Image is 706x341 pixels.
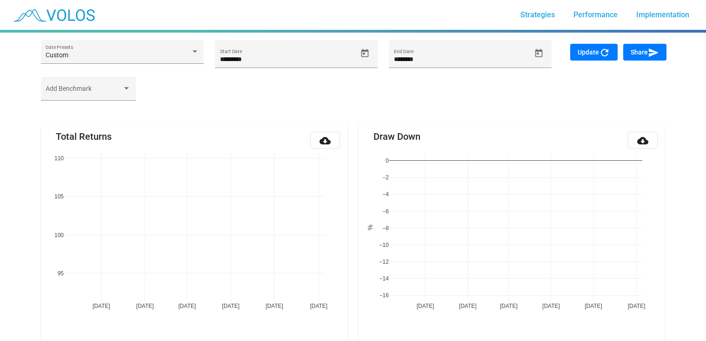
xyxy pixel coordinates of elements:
[573,10,618,19] span: Performance
[623,44,666,61] button: Share
[357,45,373,61] button: Open calendar
[648,47,659,58] mat-icon: send
[631,48,659,56] span: Share
[513,7,562,23] a: Strategies
[46,51,68,59] span: Custom
[578,48,610,56] span: Update
[599,47,610,58] mat-icon: refresh
[373,132,420,141] mat-card-title: Draw Down
[7,3,100,27] img: blue_transparent.png
[629,7,697,23] a: Implementation
[520,10,555,19] span: Strategies
[637,135,648,146] mat-icon: cloud_download
[570,44,618,61] button: Update
[56,132,112,141] mat-card-title: Total Returns
[320,135,331,146] mat-icon: cloud_download
[531,45,547,61] button: Open calendar
[566,7,625,23] a: Performance
[636,10,689,19] span: Implementation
